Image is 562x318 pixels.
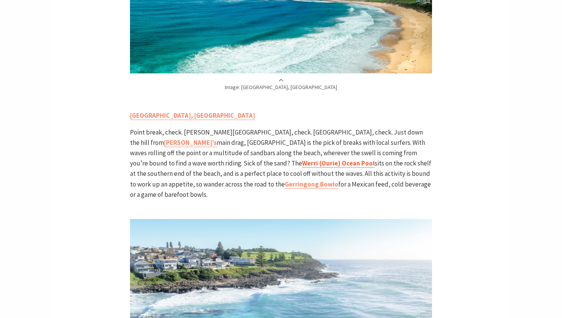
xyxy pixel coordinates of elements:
a: [GEOGRAPHIC_DATA], [GEOGRAPHIC_DATA] [130,111,255,120]
p: Image: [GEOGRAPHIC_DATA], [GEOGRAPHIC_DATA] [130,77,432,91]
a: [PERSON_NAME]’s [164,138,217,147]
a: Werri (Ourie) Ocean Pool [302,159,375,168]
a: Gerringong Bowlo [285,180,338,189]
p: Point break, check. [PERSON_NAME][GEOGRAPHIC_DATA], check. [GEOGRAPHIC_DATA], check. Just down th... [130,127,432,200]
